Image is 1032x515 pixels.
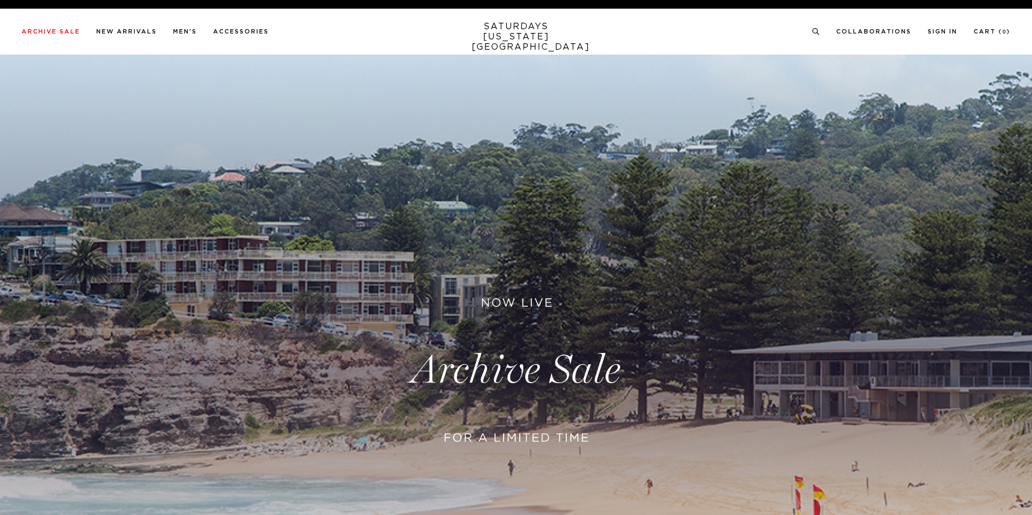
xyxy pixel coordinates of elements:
small: 0 [1002,30,1007,35]
a: Accessories [213,29,269,35]
a: Collaborations [836,29,911,35]
a: SATURDAYS[US_STATE][GEOGRAPHIC_DATA] [472,22,561,52]
a: Archive Sale [22,29,80,35]
a: New Arrivals [96,29,157,35]
a: Sign In [928,29,957,35]
a: Cart (0) [974,29,1010,35]
a: Men's [173,29,197,35]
